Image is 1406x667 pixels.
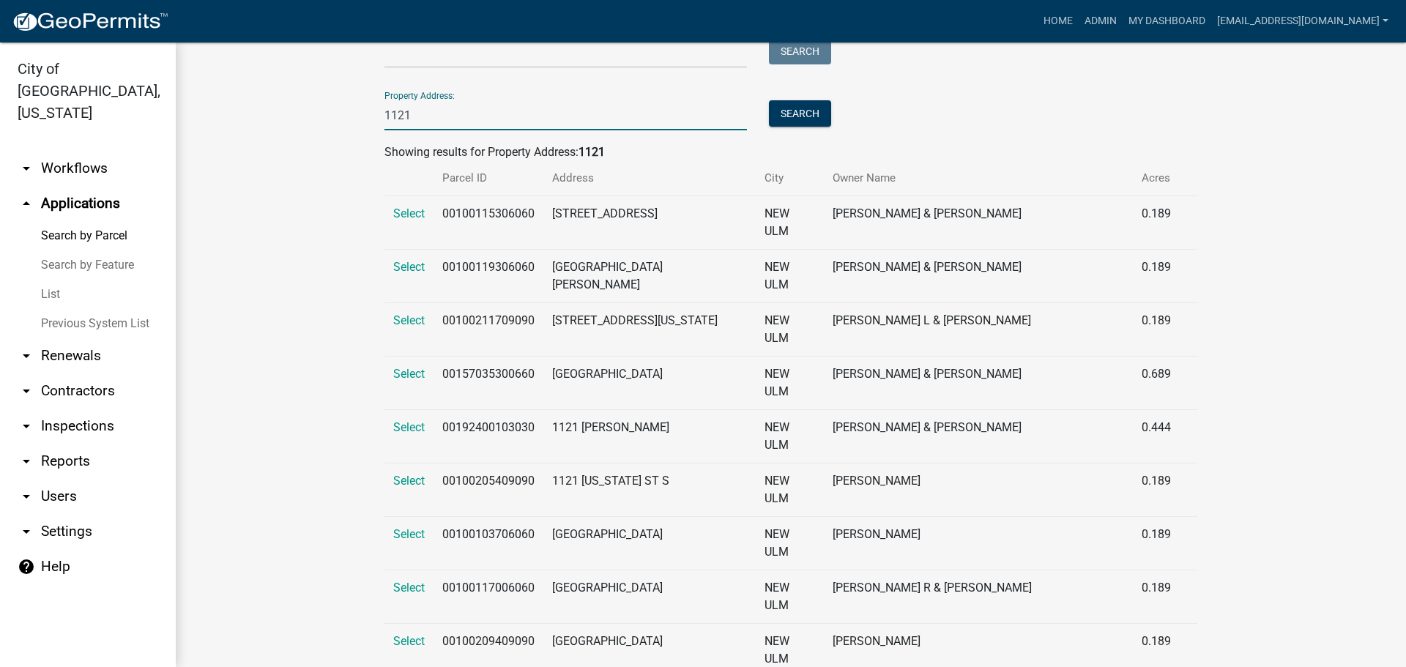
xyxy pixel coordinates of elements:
[824,196,1133,250] td: [PERSON_NAME] & [PERSON_NAME]
[543,517,756,570] td: [GEOGRAPHIC_DATA]
[434,161,543,195] th: Parcel ID
[434,463,543,517] td: 00100205409090
[824,303,1133,357] td: [PERSON_NAME] L & [PERSON_NAME]
[393,634,425,648] a: Select
[18,347,35,365] i: arrow_drop_down
[393,367,425,381] a: Select
[393,527,425,541] a: Select
[1123,7,1211,35] a: My Dashboard
[1133,357,1180,410] td: 0.689
[579,145,605,159] strong: 1121
[18,195,35,212] i: arrow_drop_up
[824,250,1133,303] td: [PERSON_NAME] & [PERSON_NAME]
[543,161,756,195] th: Address
[434,303,543,357] td: 00100211709090
[434,570,543,624] td: 00100117006060
[543,250,756,303] td: [GEOGRAPHIC_DATA][PERSON_NAME]
[756,161,824,195] th: City
[543,570,756,624] td: [GEOGRAPHIC_DATA]
[543,410,756,463] td: 1121 [PERSON_NAME]
[543,357,756,410] td: [GEOGRAPHIC_DATA]
[1133,570,1180,624] td: 0.189
[1133,517,1180,570] td: 0.189
[1038,7,1079,35] a: Home
[1211,7,1394,35] a: [EMAIL_ADDRESS][DOMAIN_NAME]
[543,196,756,250] td: [STREET_ADDRESS]
[393,474,425,488] a: Select
[824,517,1133,570] td: [PERSON_NAME]
[543,463,756,517] td: 1121 [US_STATE] ST S
[756,250,824,303] td: NEW ULM
[756,303,824,357] td: NEW ULM
[824,410,1133,463] td: [PERSON_NAME] & [PERSON_NAME]
[769,100,831,127] button: Search
[18,488,35,505] i: arrow_drop_down
[756,517,824,570] td: NEW ULM
[393,313,425,327] a: Select
[384,144,1197,161] div: Showing results for Property Address:
[1133,463,1180,517] td: 0.189
[824,570,1133,624] td: [PERSON_NAME] R & [PERSON_NAME]
[393,420,425,434] a: Select
[18,417,35,435] i: arrow_drop_down
[543,303,756,357] td: [STREET_ADDRESS][US_STATE]
[1133,250,1180,303] td: 0.189
[393,260,425,274] a: Select
[434,517,543,570] td: 00100103706060
[1133,410,1180,463] td: 0.444
[756,357,824,410] td: NEW ULM
[824,357,1133,410] td: [PERSON_NAME] & [PERSON_NAME]
[434,357,543,410] td: 00157035300660
[18,160,35,177] i: arrow_drop_down
[756,570,824,624] td: NEW ULM
[18,382,35,400] i: arrow_drop_down
[18,523,35,540] i: arrow_drop_down
[824,463,1133,517] td: [PERSON_NAME]
[18,558,35,575] i: help
[756,410,824,463] td: NEW ULM
[393,581,425,595] a: Select
[756,196,824,250] td: NEW ULM
[824,161,1133,195] th: Owner Name
[1079,7,1123,35] a: Admin
[1133,196,1180,250] td: 0.189
[756,463,824,517] td: NEW ULM
[434,250,543,303] td: 00100119306060
[434,410,543,463] td: 00192400103030
[1133,303,1180,357] td: 0.189
[434,196,543,250] td: 00100115306060
[769,38,831,64] button: Search
[1133,161,1180,195] th: Acres
[18,452,35,470] i: arrow_drop_down
[393,206,425,220] a: Select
